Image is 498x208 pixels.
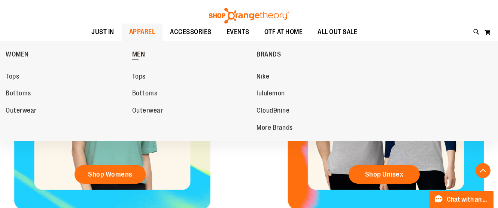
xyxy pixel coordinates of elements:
[91,24,114,40] span: JUST IN
[6,107,37,116] span: Outerwear
[365,170,404,178] span: Shop Unisex
[6,89,31,99] span: Bottoms
[264,24,303,40] span: OTF AT HOME
[132,107,163,116] span: Outerwear
[208,8,290,24] img: Shop Orangetheory
[318,24,357,40] span: ALL OUT SALE
[256,89,285,99] span: lululemon
[429,191,494,208] button: Chat with an Expert
[227,24,249,40] span: EVENTS
[256,107,289,116] span: Cloud9nine
[256,73,269,82] span: Nike
[349,165,420,184] a: Shop Unisex
[256,124,293,133] span: More Brands
[476,163,491,178] button: Back To Top
[132,51,145,60] span: MEN
[132,73,146,82] span: Tops
[256,51,281,60] span: BRANDS
[129,24,155,40] span: APPAREL
[132,89,158,99] span: Bottoms
[6,51,29,60] span: WOMEN
[6,73,19,82] span: Tops
[88,170,133,178] span: Shop Womens
[447,196,489,203] span: Chat with an Expert
[170,24,212,40] span: ACCESSORIES
[75,165,146,184] a: Shop Womens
